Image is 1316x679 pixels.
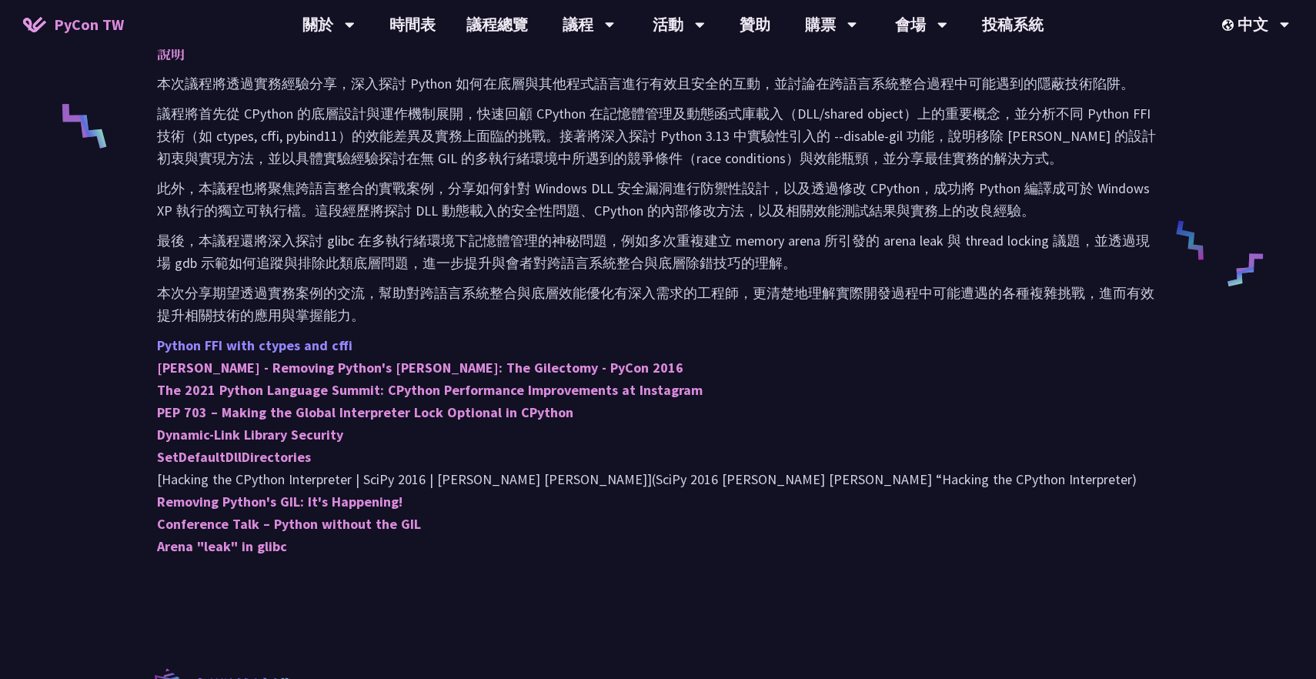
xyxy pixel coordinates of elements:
[8,5,139,44] a: PyCon TW
[157,336,352,354] a: Python FFI with ctypes and cffi
[157,334,1159,557] p: [Hacking the CPython Interpreter | SciPy 2016 | [PERSON_NAME] [PERSON_NAME]](SciPy 2016 [PERSON_N...
[157,493,402,510] a: Removing Python's GIL: It's Happening!
[157,42,1128,65] p: 說明
[157,177,1159,222] p: 此外，本議程也將聚焦跨語言整合的實戰案例，分享如何針對 Windows DLL 安全漏洞進行防禦性設計，以及透過修改 CPython，成功將 Python 編譯成可於 Windows XP 執行...
[157,102,1159,169] p: 議程將首先從 CPython 的底層設計與運作機制展開，快速回顧 CPython 在記憶體管理及動態函式庫載入（DLL/shared object）上的重要概念，並分析不同 Python FFI...
[23,17,46,32] img: Home icon of PyCon TW 2025
[157,426,343,443] a: Dynamic-Link Library Security
[157,515,421,533] a: Conference Talk – Python without the GIL
[157,229,1159,274] p: 最後，本議程還將深入探討 glibc 在多執行緒環境下記憶體管理的神秘問題，例如多次重複建立 memory arena 所引發的 arena leak 與 thread locking 議題，並...
[157,359,683,376] a: [PERSON_NAME] - Removing Python's [PERSON_NAME]: The Gilectomy - PyCon 2016
[54,13,124,36] span: PyCon TW
[157,448,311,466] a: SetDefaultDllDirectories
[157,381,703,399] a: The 2021 Python Language Summit: CPython Performance Improvements at Instagram
[157,403,573,421] a: PEP 703 – Making the Global Interpreter Lock Optional in CPython
[157,282,1159,326] p: 本次分享期望透過實務案例的交流，幫助對跨語言系統整合與底層效能優化有深入需求的工程師，更清楚地理解實際開發過程中可能遭遇的各種複雜挑戰，進而有效提升相關技術的應用與掌握能力。
[1222,19,1238,31] img: Locale Icon
[157,72,1159,95] p: 本次議程將透過實務經驗分享，深入探討 Python 如何在底層與其他程式語言進行有效且安全的互動，並討論在跨語言系統整合過程中可能遇到的隱蔽技術陷阱。
[157,537,287,555] a: Arena "leak" in glibc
